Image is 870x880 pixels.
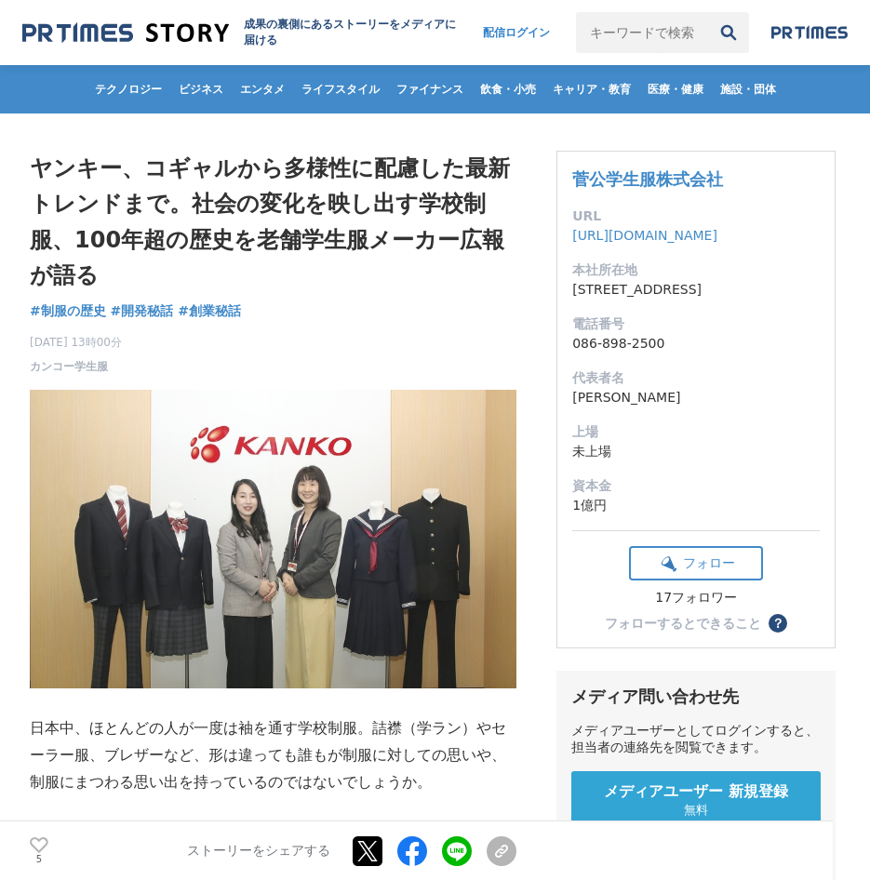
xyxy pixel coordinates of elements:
span: #開発秘話 [111,302,174,319]
dt: 代表者名 [572,368,820,388]
p: 5 [30,855,48,864]
a: [URL][DOMAIN_NAME] [572,228,717,243]
a: テクノロジー [87,65,169,113]
span: 施設・団体 [713,82,783,97]
dd: 未上場 [572,442,820,461]
h1: ヤンキー、コギャルから多様性に配慮した最新トレンドまで。社会の変化を映し出す学校制服、100年超の歴史を老舗学生服メーカー広報が語る [30,151,516,294]
dd: [PERSON_NAME] [572,388,820,407]
a: カンコー学生服 [30,358,108,375]
a: 菅公学生服株式会社 [572,169,723,189]
div: メディア問い合わせ先 [571,686,821,708]
img: thumbnail_65051320-a41a-11ec-b852-01bbdbd71f6d.jpg [30,390,516,689]
span: テクノロジー [87,82,169,97]
span: #制服の歴史 [30,302,106,319]
p: 日本中、ほとんどの人が一度は袖を通す学校制服。詰襟（学ラン）やセーラー服、ブレザーなど、形は違っても誰もが制服に対しての思いや、制服にまつわる思い出を持っているのではないでしょうか。 [30,715,516,795]
span: 医療・健康 [640,82,711,97]
dt: 上場 [572,422,820,442]
div: フォローするとできること [605,617,761,630]
div: メディアユーザーとしてログインすると、担当者の連絡先を閲覧できます。 [571,723,821,756]
a: ファイナンス [389,65,471,113]
dd: 1億円 [572,496,820,515]
dt: 本社所在地 [572,260,820,280]
button: ？ [769,614,787,633]
span: ビジネス [171,82,231,97]
dt: 資本金 [572,476,820,496]
a: #開発秘話 [111,301,174,321]
span: #創業秘話 [178,302,241,319]
span: ファイナンス [389,82,471,97]
span: キャリア・教育 [545,82,638,97]
img: 成果の裏側にあるストーリーをメディアに届ける [22,20,229,46]
dd: [STREET_ADDRESS] [572,280,820,300]
img: prtimes [771,25,848,40]
button: フォロー [629,546,763,580]
a: エンタメ [233,65,292,113]
a: #創業秘話 [178,301,241,321]
span: 無料 [684,802,708,819]
dt: URL [572,207,820,226]
a: 医療・健康 [640,65,711,113]
span: ？ [771,617,784,630]
h2: 成果の裏側にあるストーリーをメディアに届ける [244,17,463,48]
a: #制服の歴史 [30,301,106,321]
span: エンタメ [233,82,292,97]
a: ビジネス [171,65,231,113]
dd: 086-898-2500 [572,334,820,353]
p: ストーリーをシェアする [187,843,330,860]
a: 施設・団体 [713,65,783,113]
a: メディアユーザー 新規登録 無料 [571,771,821,830]
a: 飲食・小売 [473,65,543,113]
span: ライフスタイル [294,82,387,97]
a: ライフスタイル [294,65,387,113]
span: 飲食・小売 [473,82,543,97]
a: キャリア・教育 [545,65,638,113]
div: 17フォロワー [629,590,763,607]
span: [DATE] 13時00分 [30,334,122,351]
input: キーワードで検索 [576,12,709,53]
span: メディアユーザー 新規登録 [604,782,788,802]
a: 成果の裏側にあるストーリーをメディアに届ける 成果の裏側にあるストーリーをメディアに届ける [22,17,464,48]
button: 検索 [708,12,749,53]
dt: 電話番号 [572,314,820,334]
a: 配信ログイン [464,12,569,53]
